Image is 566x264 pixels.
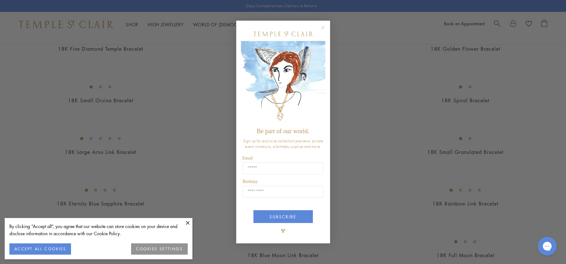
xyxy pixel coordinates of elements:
[243,162,324,174] input: Email
[322,27,330,35] button: Close dialog
[257,128,309,135] span: Be part of our world.
[253,210,313,223] button: SUBSCRIBE
[243,138,323,149] span: Sign up for exclusive collection previews, private event invitations, a birthday surprise and more.
[241,41,325,124] img: c4a9eb12-d91a-4d4a-8ee0-386386f4f338.jpeg
[243,179,258,184] span: Birthday
[277,225,289,237] img: TSC
[253,32,313,36] img: Temple St. Clair
[9,223,188,237] div: By clicking “Accept all”, you agree that our website can store cookies on your device and disclos...
[242,156,253,160] span: Email
[131,243,188,255] button: COOKIES SETTINGS
[9,243,71,255] button: ACCEPT ALL COOKIES
[535,235,560,258] iframe: Gorgias live chat messenger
